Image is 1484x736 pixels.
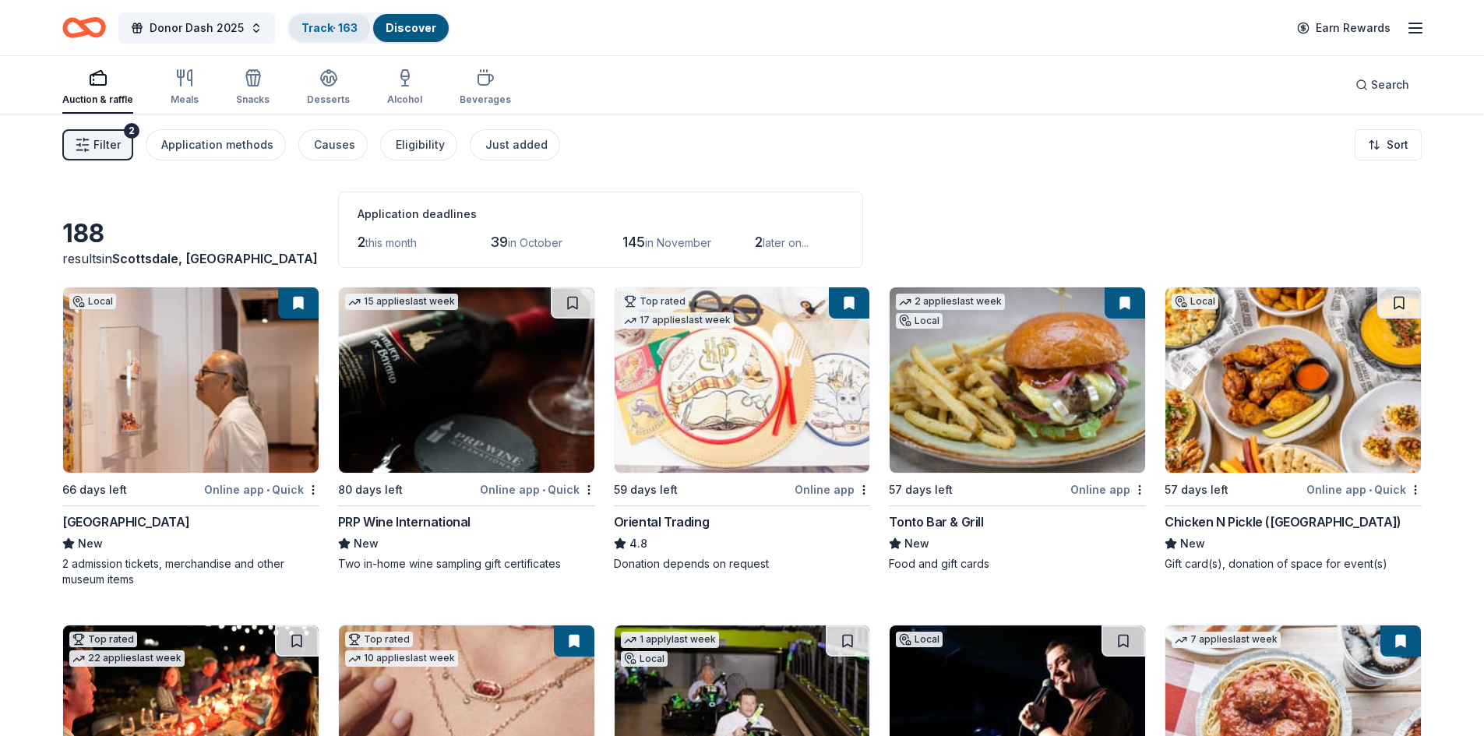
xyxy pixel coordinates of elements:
div: 57 days left [889,481,953,499]
span: in November [645,236,711,249]
img: Image for Oriental Trading [615,287,870,473]
img: Image for PRP Wine International [339,287,594,473]
div: 10 applies last week [345,650,458,667]
div: 66 days left [62,481,127,499]
button: Filter2 [62,129,133,160]
button: Beverages [460,62,511,114]
a: Image for Heard MuseumLocal66 days leftOnline app•Quick[GEOGRAPHIC_DATA]New2 admission tickets, m... [62,287,319,587]
div: 15 applies last week [345,294,458,310]
div: 59 days left [614,481,678,499]
div: Local [69,294,116,309]
div: Top rated [621,294,689,309]
div: Oriental Trading [614,512,710,531]
span: • [266,484,270,496]
div: 7 applies last week [1172,632,1281,648]
div: Alcohol [387,93,422,106]
button: Causes [298,129,368,160]
div: Top rated [345,632,413,647]
span: New [354,534,379,553]
div: results [62,249,319,268]
div: Gift card(s), donation of space for event(s) [1165,556,1422,572]
a: Earn Rewards [1288,14,1400,42]
div: 17 applies last week [621,312,734,329]
span: New [1180,534,1205,553]
span: New [904,534,929,553]
div: Chicken N Pickle ([GEOGRAPHIC_DATA]) [1165,512,1401,531]
div: 1 apply last week [621,632,719,648]
div: Online app Quick [480,480,595,499]
span: New [78,534,103,553]
span: this month [365,236,417,249]
div: Causes [314,136,355,154]
div: Application deadlines [358,205,844,224]
div: Auction & raffle [62,93,133,106]
span: Filter [93,136,121,154]
div: Food and gift cards [889,556,1146,572]
div: Two in-home wine sampling gift certificates [338,556,595,572]
span: 2 [755,234,763,250]
span: Scottsdale, [GEOGRAPHIC_DATA] [112,251,318,266]
div: Snacks [236,93,270,106]
button: Application methods [146,129,286,160]
a: Image for PRP Wine International15 applieslast week80 days leftOnline app•QuickPRP Wine Internati... [338,287,595,572]
a: Image for Oriental TradingTop rated17 applieslast week59 days leftOnline appOriental Trading4.8Do... [614,287,871,572]
div: [GEOGRAPHIC_DATA] [62,512,189,531]
div: Local [896,313,943,329]
img: Image for Heard Museum [63,287,319,473]
div: 188 [62,218,319,249]
div: PRP Wine International [338,512,471,531]
button: Sort [1355,129,1422,160]
button: Search [1343,69,1422,100]
span: • [1369,484,1372,496]
span: Donor Dash 2025 [150,19,244,37]
button: Auction & raffle [62,62,133,114]
div: Application methods [161,136,273,154]
div: Top rated [69,632,137,647]
a: Image for Chicken N Pickle (Glendale)Local57 days leftOnline app•QuickChicken N Pickle ([GEOGRAPH... [1165,287,1422,572]
div: 2 applies last week [896,294,1005,310]
span: Search [1371,76,1409,94]
img: Image for Chicken N Pickle (Glendale) [1165,287,1421,473]
div: Local [1172,294,1218,309]
a: Track· 163 [301,21,358,34]
div: 80 days left [338,481,403,499]
div: Eligibility [396,136,445,154]
a: Discover [386,21,436,34]
div: Local [896,632,943,647]
button: Track· 163Discover [287,12,450,44]
a: Image for Tonto Bar & Grill2 applieslast weekLocal57 days leftOnline appTonto Bar & GrillNewFood ... [889,287,1146,572]
button: Desserts [307,62,350,114]
span: in [102,251,318,266]
img: Image for Tonto Bar & Grill [890,287,1145,473]
span: 2 [358,234,365,250]
button: Alcohol [387,62,422,114]
div: Just added [485,136,548,154]
div: Tonto Bar & Grill [889,512,983,531]
div: 2 [124,123,139,139]
div: Online app Quick [204,480,319,499]
button: Just added [470,129,560,160]
span: • [542,484,545,496]
div: Donation depends on request [614,556,871,572]
div: Local [621,651,668,667]
div: 22 applies last week [69,650,185,667]
span: 39 [490,234,508,250]
a: Home [62,9,106,46]
div: Online app Quick [1306,480,1422,499]
button: Donor Dash 2025 [118,12,275,44]
button: Snacks [236,62,270,114]
div: 57 days left [1165,481,1228,499]
span: later on... [763,236,809,249]
div: 2 admission tickets, merchandise and other museum items [62,556,319,587]
span: 4.8 [629,534,647,553]
button: Eligibility [380,129,457,160]
button: Meals [171,62,199,114]
div: Online app [1070,480,1146,499]
span: Sort [1387,136,1408,154]
span: in October [508,236,562,249]
span: 145 [622,234,645,250]
div: Online app [795,480,870,499]
div: Desserts [307,93,350,106]
div: Meals [171,93,199,106]
div: Beverages [460,93,511,106]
